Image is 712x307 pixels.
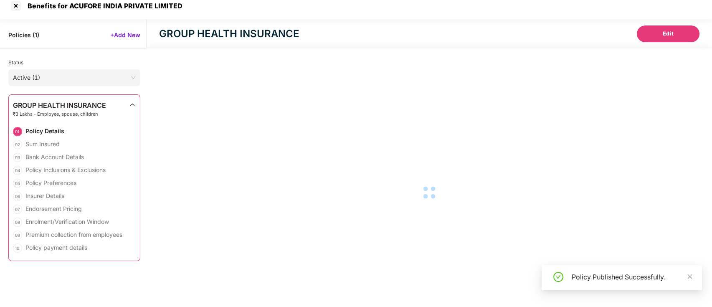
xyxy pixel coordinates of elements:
[25,231,122,238] div: Premium collection from employees
[13,244,22,253] div: 10
[13,71,136,84] span: Active (1)
[25,244,87,251] div: Policy payment details
[13,205,22,214] div: 07
[8,31,39,39] span: Policies ( 1 )
[25,153,84,161] div: Bank Account Details
[687,274,693,279] span: close
[637,25,699,42] button: Edit
[13,127,22,136] div: 01
[13,231,22,240] div: 09
[13,192,22,201] div: 06
[110,31,140,39] span: +Add New
[572,272,692,282] div: Policy Published Successfully.
[25,218,109,226] div: Enrolment/Verification Window
[25,179,76,187] div: Policy Preferences
[553,272,563,282] span: check-circle
[13,153,22,162] div: 03
[13,101,106,109] span: GROUP HEALTH INSURANCE
[663,30,674,38] span: Edit
[159,26,299,41] div: GROUP HEALTH INSURANCE
[25,166,106,174] div: Policy Inclusions & Exclusions
[25,127,64,135] div: Policy Details
[13,218,22,227] div: 08
[13,112,106,117] span: ₹3 Lakhs - Employee, spouse, children
[13,140,22,149] div: 02
[13,179,22,188] div: 05
[23,2,182,10] div: Benefits for ACUFORE INDIA PRIVATE LIMITED
[13,166,22,175] div: 04
[8,59,23,66] span: Status
[25,192,64,200] div: Insurer Details
[25,205,82,213] div: Endorsement Pricing
[25,140,60,148] div: Sum Insured
[129,101,136,108] img: svg+xml;base64,PHN2ZyBpZD0iRHJvcGRvd24tMzJ4MzIiIHhtbG5zPSJodHRwOi8vd3d3LnczLm9yZy8yMDAwL3N2ZyIgd2...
